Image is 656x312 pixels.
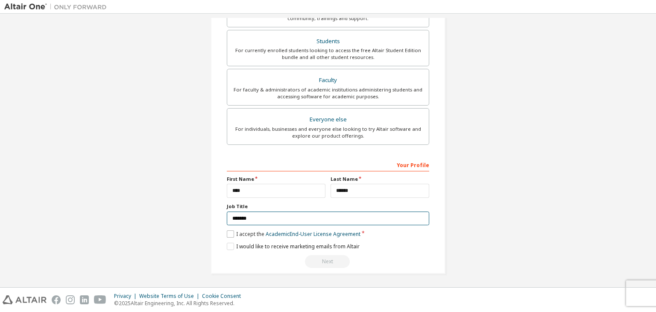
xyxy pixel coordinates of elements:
[232,114,424,126] div: Everyone else
[80,295,89,304] img: linkedin.svg
[114,293,139,300] div: Privacy
[3,295,47,304] img: altair_logo.svg
[232,35,424,47] div: Students
[266,230,360,238] a: Academic End-User License Agreement
[227,203,429,210] label: Job Title
[331,176,429,182] label: Last Name
[227,230,360,238] label: I accept the
[114,300,246,307] p: © 2025 Altair Engineering, Inc. All Rights Reserved.
[52,295,61,304] img: facebook.svg
[227,158,429,171] div: Your Profile
[94,295,106,304] img: youtube.svg
[232,86,424,100] div: For faculty & administrators of academic institutions administering students and accessing softwa...
[227,176,325,182] label: First Name
[227,243,360,250] label: I would like to receive marketing emails from Altair
[232,126,424,139] div: For individuals, businesses and everyone else looking to try Altair software and explore our prod...
[232,74,424,86] div: Faculty
[202,293,246,300] div: Cookie Consent
[4,3,111,11] img: Altair One
[227,255,429,268] div: You need to provide your academic email
[232,47,424,61] div: For currently enrolled students looking to access the free Altair Student Edition bundle and all ...
[66,295,75,304] img: instagram.svg
[139,293,202,300] div: Website Terms of Use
